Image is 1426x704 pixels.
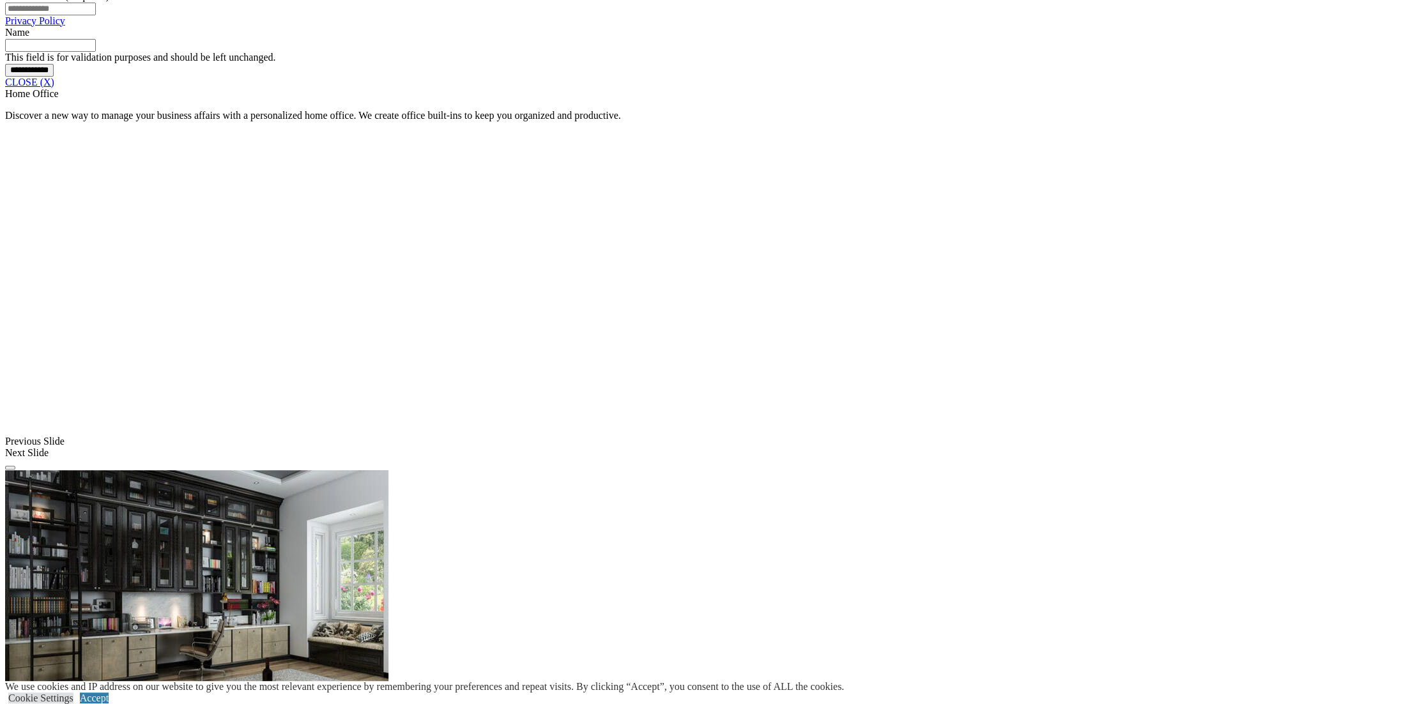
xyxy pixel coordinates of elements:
[5,681,844,693] div: We use cookies and IP address on our website to give you the most relevant experience by remember...
[8,693,73,703] a: Cookie Settings
[5,15,65,26] a: Privacy Policy
[5,77,54,88] a: CLOSE (X)
[5,27,29,38] label: Name
[80,693,109,703] a: Accept
[5,447,1421,459] div: Next Slide
[5,52,1421,63] div: This field is for validation purposes and should be left unchanged.
[5,466,15,470] button: Click here to pause slide show
[5,88,59,99] span: Home Office
[5,110,1421,121] p: Discover a new way to manage your business affairs with a personalized home office. We create off...
[5,436,1421,447] div: Previous Slide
